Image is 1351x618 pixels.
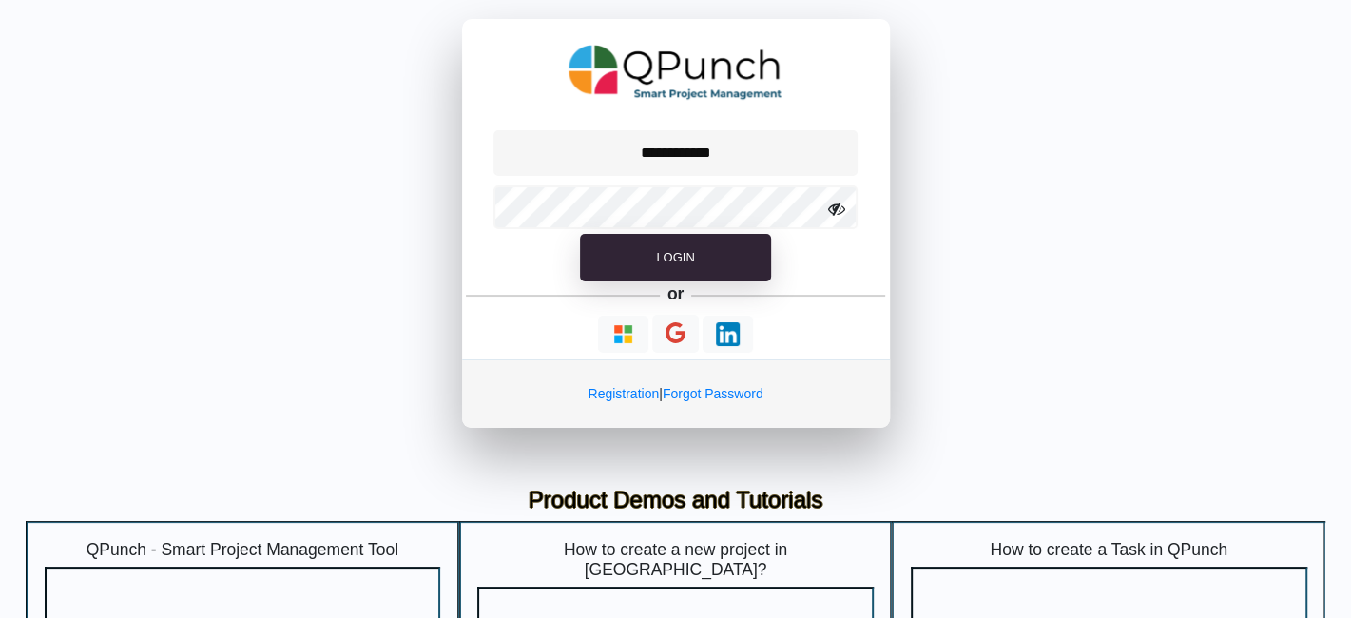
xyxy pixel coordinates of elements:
[703,316,753,353] button: Continue With LinkedIn
[477,540,874,580] h5: How to create a new project in [GEOGRAPHIC_DATA]?
[611,322,635,346] img: Loading...
[911,540,1307,560] h5: How to create a Task in QPunch
[40,487,1311,514] h3: Product Demos and Tutorials
[598,316,648,353] button: Continue With Microsoft Azure
[45,540,441,560] h5: QPunch - Smart Project Management Tool
[462,359,890,428] div: |
[656,250,694,264] span: Login
[716,322,740,346] img: Loading...
[652,315,699,354] button: Continue With Google
[663,386,763,401] a: Forgot Password
[664,281,687,308] h5: or
[580,234,770,281] button: Login
[569,38,782,106] img: QPunch
[588,386,659,401] a: Registration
